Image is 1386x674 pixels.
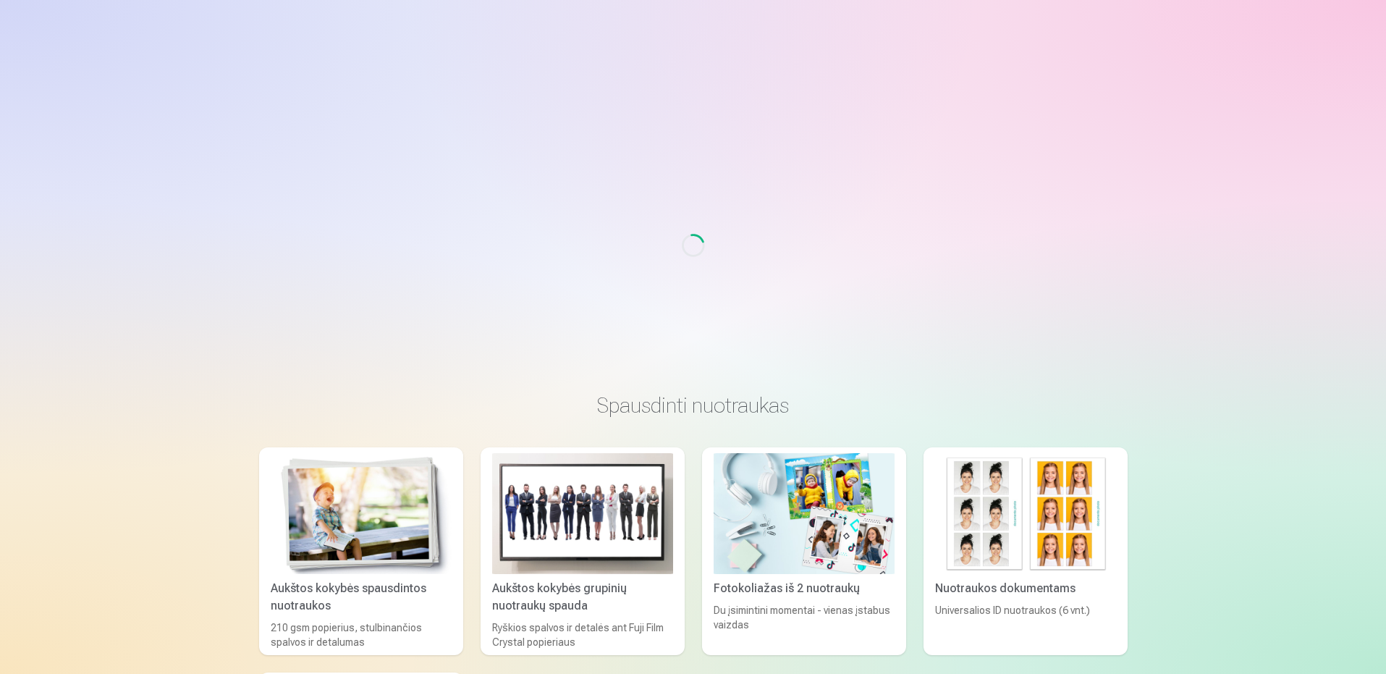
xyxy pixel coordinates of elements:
a: Aukštos kokybės spausdintos nuotraukos Aukštos kokybės spausdintos nuotraukos210 gsm popierius, s... [259,447,463,655]
a: Fotokoliažas iš 2 nuotraukųFotokoliažas iš 2 nuotraukųDu įsimintini momentai - vienas įstabus vai... [702,447,906,655]
div: Universalios ID nuotraukos (6 vnt.) [929,603,1122,649]
div: Ryškios spalvos ir detalės ant Fuji Film Crystal popieriaus [486,620,679,649]
div: Aukštos kokybės spausdintos nuotraukos [265,580,457,615]
a: Nuotraukos dokumentamsNuotraukos dokumentamsUniversalios ID nuotraukos (6 vnt.) [924,447,1128,655]
div: Aukštos kokybės grupinių nuotraukų spauda [486,580,679,615]
div: Du įsimintini momentai - vienas įstabus vaizdas [708,603,900,649]
div: 210 gsm popierius, stulbinančios spalvos ir detalumas [265,620,457,649]
div: Nuotraukos dokumentams [929,580,1122,597]
img: Aukštos kokybės grupinių nuotraukų spauda [492,453,673,574]
img: Aukštos kokybės spausdintos nuotraukos [271,453,452,574]
a: Aukštos kokybės grupinių nuotraukų spaudaAukštos kokybės grupinių nuotraukų spaudaRyškios spalvos... [481,447,685,655]
h3: Spausdinti nuotraukas [271,392,1116,418]
div: Fotokoliažas iš 2 nuotraukų [708,580,900,597]
img: Fotokoliažas iš 2 nuotraukų [714,453,895,574]
img: Nuotraukos dokumentams [935,453,1116,574]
